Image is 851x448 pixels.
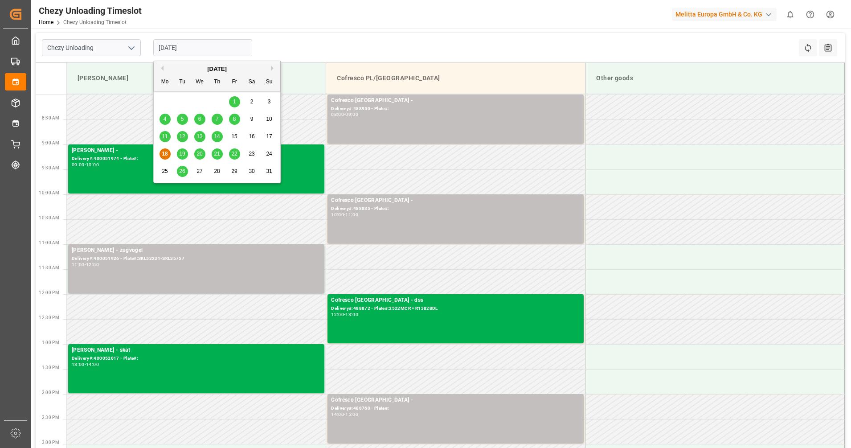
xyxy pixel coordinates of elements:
[177,131,188,142] div: Choose Tuesday, August 12th, 2025
[160,166,171,177] div: Choose Monday, August 25th, 2025
[194,148,205,160] div: Choose Wednesday, August 20th, 2025
[72,355,321,362] div: Delivery#:400052017 - Plate#:
[86,263,99,267] div: 12:00
[672,8,777,21] div: Melitta Europa GmbH & Co. KG
[249,151,254,157] span: 23
[331,405,580,412] div: Delivery#:488760 - Plate#:
[39,4,142,17] div: Chezy Unloading Timeslot
[345,213,358,217] div: 11:00
[86,362,99,366] div: 14:00
[156,93,278,180] div: month 2025-08
[229,96,240,107] div: Choose Friday, August 1st, 2025
[42,365,59,370] span: 1:30 PM
[177,148,188,160] div: Choose Tuesday, August 19th, 2025
[42,39,141,56] input: Type to search/select
[179,151,185,157] span: 19
[160,131,171,142] div: Choose Monday, August 11th, 2025
[229,148,240,160] div: Choose Friday, August 22nd, 2025
[85,362,86,366] div: -
[246,114,258,125] div: Choose Saturday, August 9th, 2025
[194,166,205,177] div: Choose Wednesday, August 27th, 2025
[72,246,321,255] div: [PERSON_NAME] - zugvogel
[331,296,580,305] div: Cofresco [GEOGRAPHIC_DATA] - dss
[250,99,254,105] span: 2
[42,390,59,395] span: 2:00 PM
[331,205,580,213] div: Delivery#:488835 - Plate#:
[344,112,345,116] div: -
[331,213,344,217] div: 10:00
[672,6,780,23] button: Melitta Europa GmbH & Co. KG
[72,146,321,155] div: [PERSON_NAME] -
[345,312,358,316] div: 13:00
[162,151,168,157] span: 18
[160,148,171,160] div: Choose Monday, August 18th, 2025
[333,70,578,86] div: Cofresco PL/[GEOGRAPHIC_DATA]
[246,96,258,107] div: Choose Saturday, August 2nd, 2025
[179,133,185,140] span: 12
[344,213,345,217] div: -
[264,166,275,177] div: Choose Sunday, August 31st, 2025
[331,396,580,405] div: Cofresco [GEOGRAPHIC_DATA] -
[246,166,258,177] div: Choose Saturday, August 30th, 2025
[216,116,219,122] span: 7
[268,99,271,105] span: 3
[196,168,202,174] span: 27
[231,133,237,140] span: 15
[198,116,201,122] span: 6
[345,112,358,116] div: 09:00
[177,77,188,88] div: Tu
[162,133,168,140] span: 11
[181,116,184,122] span: 5
[39,240,59,245] span: 11:00 AM
[331,196,580,205] div: Cofresco [GEOGRAPHIC_DATA] -
[214,168,220,174] span: 28
[249,168,254,174] span: 30
[39,190,59,195] span: 10:00 AM
[42,140,59,145] span: 9:00 AM
[196,133,202,140] span: 13
[153,39,252,56] input: DD.MM.YYYY
[780,4,800,25] button: show 0 new notifications
[194,131,205,142] div: Choose Wednesday, August 13th, 2025
[177,166,188,177] div: Choose Tuesday, August 26th, 2025
[154,65,280,74] div: [DATE]
[800,4,820,25] button: Help Center
[179,168,185,174] span: 26
[42,115,59,120] span: 8:30 AM
[233,116,236,122] span: 8
[86,163,99,167] div: 10:00
[162,168,168,174] span: 25
[212,131,223,142] div: Choose Thursday, August 14th, 2025
[39,215,59,220] span: 10:30 AM
[331,96,580,105] div: Cofresco [GEOGRAPHIC_DATA] -
[266,133,272,140] span: 17
[266,116,272,122] span: 10
[164,116,167,122] span: 4
[331,412,344,416] div: 14:00
[229,77,240,88] div: Fr
[39,265,59,270] span: 11:30 AM
[42,440,59,445] span: 3:00 PM
[264,131,275,142] div: Choose Sunday, August 17th, 2025
[85,263,86,267] div: -
[246,77,258,88] div: Sa
[212,148,223,160] div: Choose Thursday, August 21st, 2025
[249,133,254,140] span: 16
[177,114,188,125] div: Choose Tuesday, August 5th, 2025
[39,290,59,295] span: 12:00 PM
[266,151,272,157] span: 24
[72,263,85,267] div: 11:00
[72,255,321,263] div: Delivery#:400051926 - Plate#:SKL52231-SKL35757
[331,312,344,316] div: 12:00
[214,151,220,157] span: 21
[212,166,223,177] div: Choose Thursday, August 28th, 2025
[266,168,272,174] span: 31
[72,163,85,167] div: 09:00
[229,114,240,125] div: Choose Friday, August 8th, 2025
[212,77,223,88] div: Th
[593,70,837,86] div: Other goods
[194,114,205,125] div: Choose Wednesday, August 6th, 2025
[72,346,321,355] div: [PERSON_NAME] - skat
[85,163,86,167] div: -
[196,151,202,157] span: 20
